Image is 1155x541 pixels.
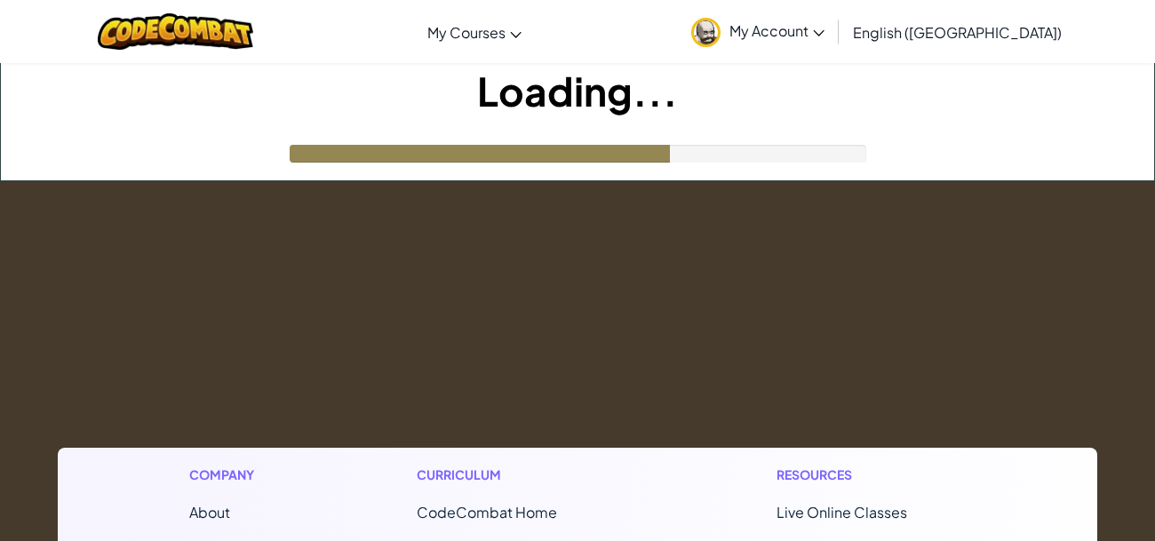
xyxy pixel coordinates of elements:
[1,63,1154,118] h1: Loading...
[418,8,530,56] a: My Courses
[417,503,557,521] span: CodeCombat Home
[691,18,721,47] img: avatar
[427,23,506,42] span: My Courses
[417,465,632,484] h1: Curriculum
[189,503,230,521] a: About
[844,8,1071,56] a: English ([GEOGRAPHIC_DATA])
[853,23,1062,42] span: English ([GEOGRAPHIC_DATA])
[729,21,824,40] span: My Account
[189,465,272,484] h1: Company
[777,503,907,521] a: Live Online Classes
[98,13,253,50] img: CodeCombat logo
[777,465,966,484] h1: Resources
[682,4,833,60] a: My Account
